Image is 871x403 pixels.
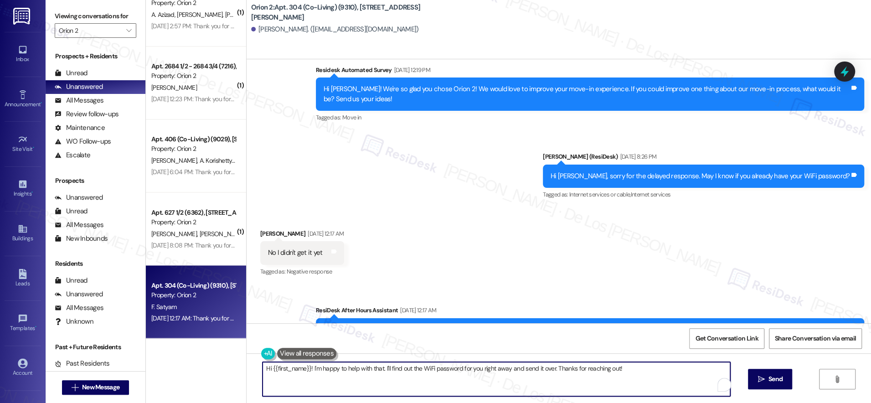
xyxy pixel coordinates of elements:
[72,384,78,391] i: 
[55,150,90,160] div: Escalate
[55,68,88,78] div: Unread
[55,82,103,92] div: Unanswered
[5,176,41,201] a: Insights •
[151,10,177,19] span: A. Azizad
[199,156,235,165] span: A. Korishetty
[5,266,41,291] a: Leads
[618,152,656,161] div: [DATE] 8:26 PM
[392,65,430,75] div: [DATE] 12:19 PM
[55,9,136,23] label: Viewing conversations for
[758,376,764,383] i: 
[177,10,225,19] span: [PERSON_NAME]
[46,176,145,186] div: Prospects
[82,382,119,392] span: New Message
[5,132,41,156] a: Site Visit •
[5,221,41,246] a: Buildings
[151,83,197,92] span: [PERSON_NAME]
[260,265,344,278] div: Tagged as:
[55,137,111,146] div: WO Follow-ups
[305,229,344,238] div: [DATE] 12:17 AM
[59,23,122,38] input: All communities
[55,276,88,285] div: Unread
[55,234,108,243] div: New Inbounds
[46,342,145,352] div: Past + Future Residents
[126,27,131,34] i: 
[33,145,34,151] span: •
[151,168,705,176] div: [DATE] 6:04 PM: Thank you for your message. Our offices are currently closed, but we will contact...
[324,84,850,104] div: Hi [PERSON_NAME]! We're so glad you chose Orion 2! We would love to improve your move-in experien...
[151,241,705,249] div: [DATE] 8:08 PM: Thank you for your message. Our offices are currently closed, but we will contact...
[316,65,864,78] div: Residesk Automated Survey
[151,134,236,144] div: Apt. 406 (Co-Living) (9029), [STREET_ADDRESS][PERSON_NAME]
[775,334,856,343] span: Share Conversation via email
[55,303,103,313] div: All Messages
[151,280,236,290] div: Apt. 304 (Co-Living) (9310), [STREET_ADDRESS][PERSON_NAME]
[769,328,862,349] button: Share Conversation via email
[151,314,703,322] div: [DATE] 12:17 AM: Thank you for your message. Our offices are currently closed, but we will contac...
[151,302,177,310] span: F. Satyam
[55,123,105,133] div: Maintenance
[199,229,247,238] span: [PERSON_NAME]
[46,259,145,269] div: Residents
[151,290,236,300] div: Property: Orion 2
[398,305,436,315] div: [DATE] 12:17 AM
[151,95,705,103] div: [DATE] 12:23 PM: Thank you for your message. Our offices are currently closed, but we will contac...
[55,359,110,368] div: Past Residents
[268,248,323,258] div: No I didn't get it yet
[13,8,32,25] img: ResiDesk Logo
[151,229,200,238] span: [PERSON_NAME]
[316,111,864,124] div: Tagged as:
[630,191,670,198] span: Internet services
[41,100,42,106] span: •
[287,268,332,275] span: Negative response
[55,96,103,105] div: All Messages
[251,25,419,34] div: [PERSON_NAME]. ([EMAIL_ADDRESS][DOMAIN_NAME])
[342,114,361,121] span: Move in
[225,10,273,19] span: [PERSON_NAME]
[151,207,236,217] div: Apt. 627 1/2 (6362), [STREET_ADDRESS]
[543,152,864,165] div: [PERSON_NAME] (ResiDesk)
[151,217,236,227] div: Property: Orion 2
[251,3,433,22] b: Orion 2: Apt. 304 (Co-Living) (9310), [STREET_ADDRESS][PERSON_NAME]
[689,328,764,349] button: Get Conversation Link
[569,191,630,198] span: Internet services or cable ,
[55,289,103,299] div: Unanswered
[260,229,344,242] div: [PERSON_NAME]
[55,207,88,216] div: Unread
[151,144,236,154] div: Property: Orion 2
[62,380,129,395] button: New Message
[316,305,864,318] div: ResiDesk After Hours Assistant
[695,334,758,343] span: Get Conversation Link
[46,52,145,61] div: Prospects + Residents
[35,324,36,330] span: •
[748,369,792,389] button: Send
[551,171,850,181] div: Hi [PERSON_NAME], sorry for the delayed response. May I know if you already have your WiFi password?
[768,374,783,384] span: Send
[151,22,703,30] div: [DATE] 2:57 PM: Thank you for your message. Our offices are currently closed, but we will contact...
[5,311,41,336] a: Templates •
[151,156,200,165] span: [PERSON_NAME]
[55,317,93,326] div: Unknown
[5,356,41,380] a: Account
[55,220,103,230] div: All Messages
[151,62,236,71] div: Apt. 2684 1/2 - 2684 3/4 (7216), [STREET_ADDRESS]
[151,71,236,81] div: Property: Orion 2
[834,376,840,383] i: 
[543,188,864,201] div: Tagged as:
[263,362,730,396] textarea: To enrich screen reader interactions, please activate Accessibility in Grammarly extension settings
[31,189,33,196] span: •
[5,42,41,67] a: Inbox
[55,109,119,119] div: Review follow-ups
[55,193,103,202] div: Unanswered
